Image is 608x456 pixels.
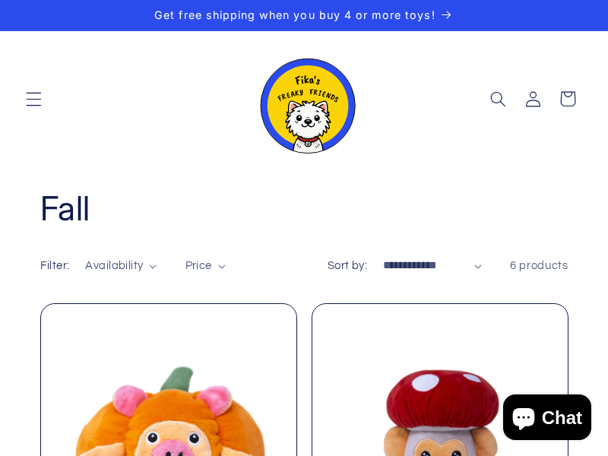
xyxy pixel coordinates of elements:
span: Price [185,260,212,271]
summary: Availability (0 selected) [85,258,157,274]
label: Sort by: [328,260,367,271]
inbox-online-store-chat: Shopify online store chat [499,394,596,444]
h2: Filter: [40,258,70,274]
summary: Search [480,81,515,116]
summary: Price [185,258,226,274]
a: Fika's Freaky Friends [245,39,363,160]
span: Availability [85,260,143,271]
span: Get free shipping when you buy 4 or more toys! [154,8,435,21]
summary: Menu [16,81,51,116]
img: Fika's Freaky Friends [251,45,357,154]
span: 6 products [510,260,568,271]
h1: Fall [40,187,568,230]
